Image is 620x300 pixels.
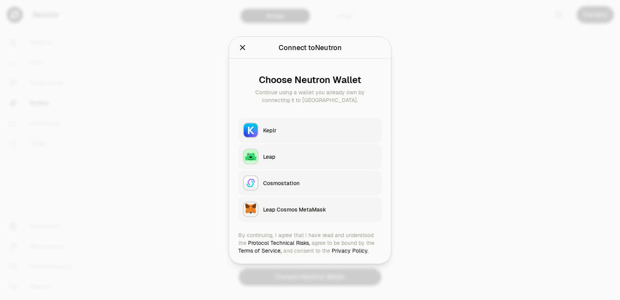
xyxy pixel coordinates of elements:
div: Leap [263,153,377,160]
button: Close [238,42,247,53]
a: Terms of Service, [238,247,282,254]
img: Keplr [244,123,258,137]
a: Protocol Technical Risks, [248,239,310,246]
img: Leap Cosmos MetaMask [244,202,258,216]
div: Choose Neutron Wallet [245,74,375,85]
div: Keplr [263,126,377,134]
a: Privacy Policy. [332,247,369,254]
div: Connect to Neutron [279,42,342,53]
button: KeplrKeplr [238,118,382,142]
div: Leap Cosmos MetaMask [263,205,377,213]
div: By continuing, I agree that I have read and understood the agree to be bound by the and consent t... [238,231,382,254]
img: Cosmostation [244,176,258,190]
button: Leap Cosmos MetaMaskLeap Cosmos MetaMask [238,197,382,222]
button: LeapLeap [238,144,382,169]
div: Cosmostation [263,179,377,187]
img: Leap [244,149,258,163]
button: CosmostationCosmostation [238,170,382,195]
div: Continue using a wallet you already own by connecting it to [GEOGRAPHIC_DATA]. [245,88,375,104]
